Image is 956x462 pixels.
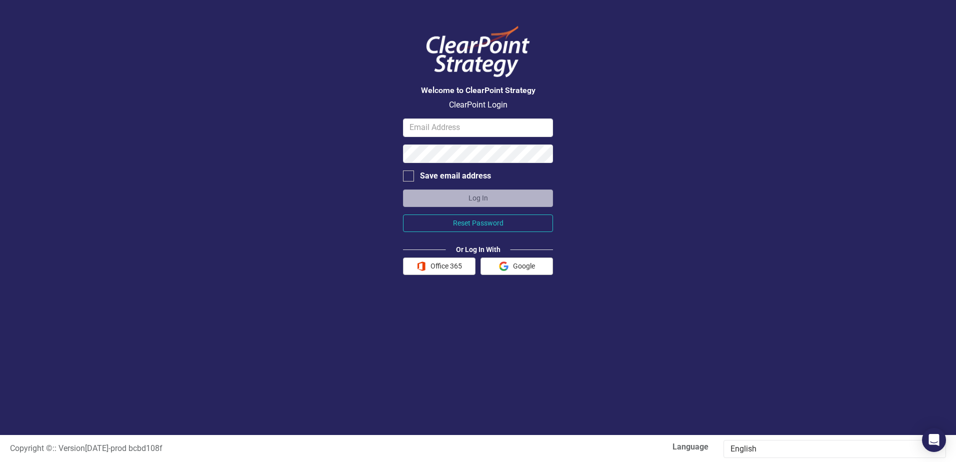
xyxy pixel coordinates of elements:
[403,189,553,207] button: Log In
[922,428,946,452] div: Open Intercom Messenger
[416,261,426,271] img: Office 365
[10,443,52,453] span: Copyright ©
[480,257,553,275] button: Google
[403,86,553,95] h3: Welcome to ClearPoint Strategy
[2,443,478,454] div: :: Version [DATE] - prod bcbd108f
[499,261,508,271] img: Google
[446,244,510,254] div: Or Log In With
[403,214,553,232] button: Reset Password
[730,443,928,455] div: English
[418,20,538,83] img: ClearPoint Logo
[420,170,491,182] div: Save email address
[403,118,553,137] input: Email Address
[403,99,553,111] p: ClearPoint Login
[403,257,475,275] button: Office 365
[485,441,708,453] label: Language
